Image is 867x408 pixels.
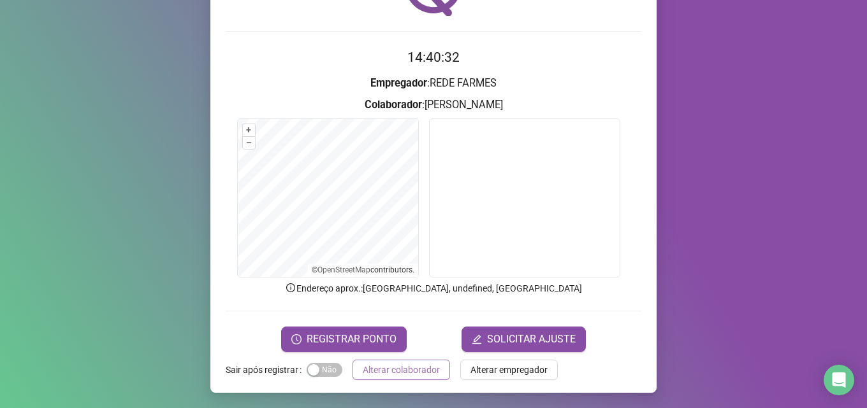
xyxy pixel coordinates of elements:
[824,365,854,395] div: Open Intercom Messenger
[226,281,641,295] p: Endereço aprox. : [GEOGRAPHIC_DATA], undefined, [GEOGRAPHIC_DATA]
[370,77,427,89] strong: Empregador
[243,124,255,136] button: +
[307,332,397,347] span: REGISTRAR PONTO
[487,332,576,347] span: SOLICITAR AJUSTE
[407,50,460,65] time: 14:40:32
[312,265,414,274] li: © contributors.
[243,137,255,149] button: –
[363,363,440,377] span: Alterar colaborador
[291,334,302,344] span: clock-circle
[353,360,450,380] button: Alterar colaborador
[226,97,641,113] h3: : [PERSON_NAME]
[285,282,296,293] span: info-circle
[226,75,641,92] h3: : REDE FARMES
[365,99,422,111] strong: Colaborador
[462,327,586,352] button: editSOLICITAR AJUSTE
[317,265,370,274] a: OpenStreetMap
[226,360,307,380] label: Sair após registrar
[472,334,482,344] span: edit
[460,360,558,380] button: Alterar empregador
[470,363,548,377] span: Alterar empregador
[281,327,407,352] button: REGISTRAR PONTO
